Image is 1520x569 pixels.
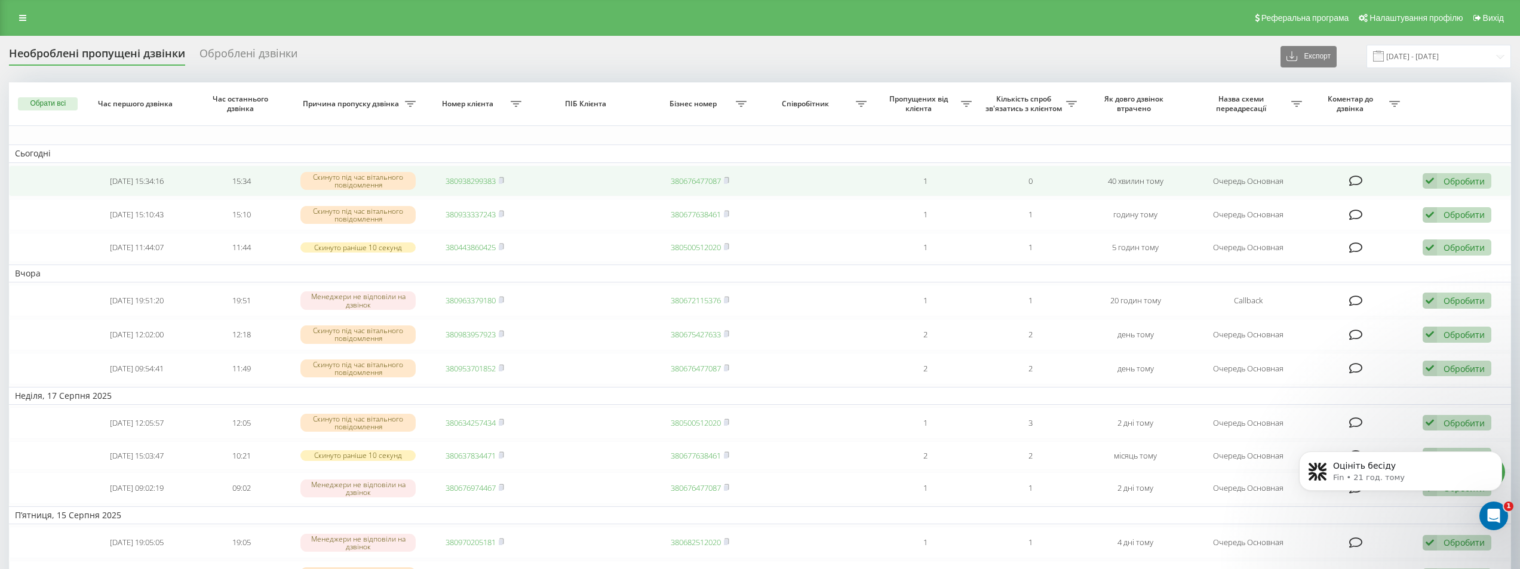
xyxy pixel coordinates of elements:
[300,206,416,224] div: Скинуто під час вітального повідомлення
[671,329,721,340] a: 380675427633
[978,285,1083,316] td: 1
[671,482,721,493] a: 380676477087
[84,285,189,316] td: [DATE] 19:51:20
[446,363,496,374] a: 380953701852
[1083,165,1188,197] td: 40 хвилин тому
[978,199,1083,230] td: 1
[1483,13,1504,23] span: Вихід
[1261,13,1349,23] span: Реферальна програма
[873,353,978,385] td: 2
[1083,472,1188,504] td: 2 дні тому
[9,264,1511,282] td: Вчора
[1083,285,1188,316] td: 20 годин тому
[84,165,189,197] td: [DATE] 15:34:16
[1504,502,1513,511] span: 1
[446,482,496,493] a: 380676974467
[978,319,1083,350] td: 2
[984,94,1066,113] span: Кількість спроб зв'язатись з клієнтом
[873,527,978,558] td: 1
[1369,13,1463,23] span: Налаштування профілю
[446,450,496,461] a: 380637834471
[1479,502,1508,530] iframe: Intercom live chat
[446,417,496,428] a: 380634257434
[1281,426,1520,537] iframe: Intercom notifications повідомлення
[9,506,1511,524] td: П’ятниця, 15 Серпня 2025
[671,242,721,253] a: 380500512020
[189,407,294,439] td: 12:05
[84,472,189,504] td: [DATE] 09:02:19
[1188,472,1308,504] td: Очередь Основная
[539,99,636,109] span: ПІБ Клієнта
[879,94,961,113] span: Пропущених від клієнта
[9,47,185,66] div: Необроблені пропущені дзвінки
[189,472,294,504] td: 09:02
[9,387,1511,405] td: Неділя, 17 Серпня 2025
[873,285,978,316] td: 1
[300,414,416,432] div: Скинуто під час вітального повідомлення
[446,295,496,306] a: 380963379180
[1083,233,1188,262] td: 5 годин тому
[978,353,1083,385] td: 2
[1094,94,1177,113] span: Як довго дзвінок втрачено
[1444,242,1485,253] div: Обробити
[189,285,294,316] td: 19:51
[1444,329,1485,340] div: Обробити
[1188,407,1308,439] td: Очередь Основная
[873,233,978,262] td: 1
[1188,233,1308,262] td: Очередь Основная
[300,291,416,309] div: Менеджери не відповіли на дзвінок
[1444,176,1485,187] div: Обробити
[84,353,189,385] td: [DATE] 09:54:41
[978,527,1083,558] td: 1
[1281,46,1337,67] button: Експорт
[978,472,1083,504] td: 1
[9,144,1511,162] td: Сьогодні
[873,441,978,470] td: 2
[671,537,721,548] a: 380682512020
[978,441,1083,470] td: 2
[1188,285,1308,316] td: Callback
[18,97,78,110] button: Обрати всі
[189,353,294,385] td: 11:49
[446,329,496,340] a: 380983957923
[300,359,416,377] div: Скинуто під час вітального повідомлення
[1188,527,1308,558] td: Очередь Основная
[759,99,856,109] span: Співробітник
[84,319,189,350] td: [DATE] 12:02:00
[428,99,511,109] span: Номер клієнта
[1188,319,1308,350] td: Очередь Основная
[1194,94,1291,113] span: Назва схеми переадресації
[1444,295,1485,306] div: Обробити
[84,233,189,262] td: [DATE] 11:44:07
[1188,441,1308,470] td: Очередь Основная
[1444,209,1485,220] div: Обробити
[300,450,416,460] div: Скинуто раніше 10 секунд
[873,407,978,439] td: 1
[1083,199,1188,230] td: годину тому
[1444,417,1485,429] div: Обробити
[300,172,416,190] div: Скинуто під час вітального повідомлення
[300,534,416,552] div: Менеджери не відповіли на дзвінок
[300,479,416,497] div: Менеджери не відповіли на дзвінок
[189,165,294,197] td: 15:34
[189,319,294,350] td: 12:18
[873,319,978,350] td: 2
[199,47,297,66] div: Оброблені дзвінки
[300,99,404,109] span: Причина пропуску дзвінка
[84,407,189,439] td: [DATE] 12:05:57
[95,99,179,109] span: Час першого дзвінка
[189,199,294,230] td: 15:10
[1188,199,1308,230] td: Очередь Основная
[1314,94,1389,113] span: Коментар до дзвінка
[1083,527,1188,558] td: 4 дні тому
[1444,363,1485,374] div: Обробити
[873,472,978,504] td: 1
[84,441,189,470] td: [DATE] 15:03:47
[1083,441,1188,470] td: місяць тому
[446,209,496,220] a: 380933337243
[671,363,721,374] a: 380676477087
